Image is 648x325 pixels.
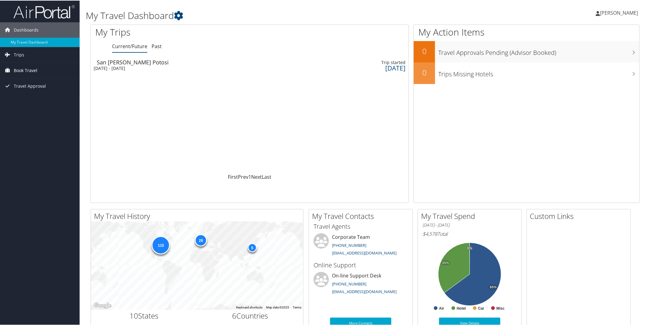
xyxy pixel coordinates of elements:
h6: [DATE] - [DATE] [423,222,517,227]
a: Current/Future [112,42,147,49]
a: [PHONE_NUMBER] [332,242,366,247]
h3: Travel Agents [314,222,408,230]
h2: My Travel History [94,210,303,221]
a: First [228,173,238,180]
h1: My Travel Dashboard [86,9,458,21]
a: Last [262,173,271,180]
h2: Custom Links [530,210,631,221]
span: Trips [14,47,24,62]
img: airportal-logo.png [13,4,75,18]
span: 6 [232,310,236,320]
span: 10 [130,310,138,320]
a: Open this area in Google Maps (opens a new window) [92,301,113,309]
tspan: 35% [442,261,449,264]
span: Book Travel [14,62,37,78]
tspan: 0% [467,246,472,250]
div: [DATE] - [DATE] [94,65,273,71]
h3: Travel Approvals Pending (Advisor Booked) [438,45,639,56]
span: Map data ©2025 [266,305,289,308]
a: 1 [248,173,251,180]
span: $4,578 [423,230,437,237]
a: 0Trips Missing Hotels [414,62,639,83]
text: Air [439,306,444,310]
a: [EMAIL_ADDRESS][DOMAIN_NAME] [332,250,397,255]
h2: 0 [414,45,435,56]
li: Corporate Team [311,233,411,258]
div: Trip started [316,59,405,65]
h2: My Travel Contacts [312,210,413,221]
tspan: 65% [490,285,497,289]
h2: States [96,310,193,320]
h2: My Travel Spend [421,210,522,221]
a: [EMAIL_ADDRESS][DOMAIN_NAME] [332,288,397,294]
a: [PHONE_NUMBER] [332,281,366,286]
h2: Countries [202,310,299,320]
span: [PERSON_NAME] [600,9,638,16]
img: Google [92,301,113,309]
a: 0Travel Approvals Pending (Advisor Booked) [414,40,639,62]
h2: 0 [414,67,435,77]
a: [PERSON_NAME] [596,3,644,21]
div: 115 [152,235,170,254]
a: Past [152,42,162,49]
div: 5 [247,243,257,252]
text: Misc [496,306,505,310]
li: On-line Support Desk [311,271,411,296]
a: Prev [238,173,248,180]
h3: Online Support [314,260,408,269]
span: Travel Approval [14,78,46,93]
text: Car [478,306,484,310]
button: Keyboard shortcuts [236,305,262,309]
text: Hotel [457,306,466,310]
div: 29 [195,233,207,246]
a: Next [251,173,262,180]
span: Dashboards [14,22,39,37]
h1: My Action Items [414,25,639,38]
h3: Trips Missing Hotels [438,66,639,78]
a: Terms (opens in new tab) [293,305,301,308]
div: San [PERSON_NAME] Potosi [97,59,276,64]
h6: Total [423,230,517,237]
div: [DATE] [316,65,405,70]
h1: My Trips [95,25,272,38]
